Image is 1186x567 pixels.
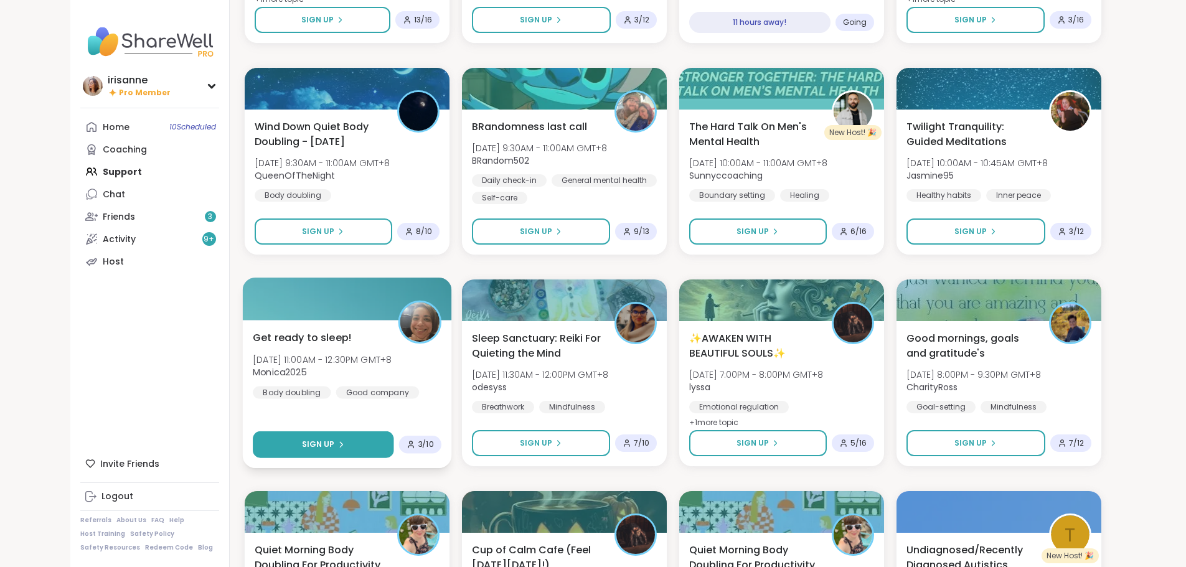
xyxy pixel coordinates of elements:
b: Jasmine95 [906,169,954,182]
a: Redeem Code [145,543,193,552]
span: Sign Up [301,14,334,26]
div: Emotional regulation [689,401,789,413]
div: Good company [336,386,419,398]
div: Healthy habits [906,189,981,202]
span: 8 / 10 [416,227,432,237]
b: BRandom502 [472,154,529,167]
img: QueenOfTheNight [399,92,438,131]
a: Help [169,516,184,525]
button: Sign Up [472,7,611,33]
div: General mental health [552,174,657,187]
a: Safety Policy [130,530,174,538]
button: Sign Up [689,218,827,245]
span: Wind Down Quiet Body Doubling - [DATE] [255,119,384,149]
b: QueenOfTheNight [255,169,335,182]
a: Logout [80,485,219,508]
img: Adrienne_QueenOfTheDawn [399,515,438,554]
a: Safety Resources [80,543,140,552]
span: Sign Up [737,438,769,449]
span: [DATE] 7:00PM - 8:00PM GMT+8 [689,368,823,381]
span: ✨AWAKEN WITH BEAUTIFUL SOULS✨ [689,331,818,361]
a: Home10Scheduled [80,116,219,138]
div: New Host! 🎉 [824,125,882,140]
span: The Hard Talk On Men's Mental Health [689,119,818,149]
a: Chat [80,183,219,205]
span: 7 / 10 [634,438,649,448]
span: 3 / 10 [418,439,434,449]
img: BRandom502 [616,92,655,131]
button: Sign Up [472,430,610,456]
div: Host [103,256,124,268]
a: Referrals [80,516,111,525]
button: Sign Up [255,218,392,245]
span: [DATE] 9:30AM - 11:00AM GMT+8 [255,157,390,169]
span: Pro Member [119,88,171,98]
div: Daily check-in [472,174,547,187]
div: Body doubling [253,386,331,398]
img: Sunnyccoaching [834,92,872,131]
span: Sign Up [520,226,552,237]
span: [DATE] 10:00AM - 11:00AM GMT+8 [689,157,827,169]
span: 5 / 16 [850,438,867,448]
span: 3 / 12 [1069,227,1084,237]
span: 3 / 12 [634,15,649,25]
div: Boundary setting [689,189,775,202]
div: Mindfulness [539,401,605,413]
b: CharityRoss [906,381,958,393]
a: Host Training [80,530,125,538]
img: odesyss [616,304,655,342]
img: lyssa [616,515,655,554]
span: T [1065,520,1075,550]
span: 6 / 16 [850,227,867,237]
div: New Host! 🎉 [1042,548,1099,563]
span: [DATE] 11:30AM - 12:00PM GMT+8 [472,368,608,381]
span: Sign Up [520,14,552,26]
span: Sign Up [301,439,334,450]
div: Activity [103,233,136,246]
div: Inner peace [986,189,1051,202]
span: 10 Scheduled [169,122,216,132]
img: Monica2025 [400,302,439,342]
span: Good mornings, goals and gratitude's [906,331,1035,361]
span: 13 / 16 [414,15,432,25]
span: Sign Up [520,438,552,449]
b: Monica2025 [253,366,306,378]
button: Sign Up [906,7,1045,33]
b: odesyss [472,381,507,393]
img: irisanne [83,76,103,96]
div: Healing [780,189,829,202]
div: Breathwork [472,401,534,413]
div: Mindfulness [981,401,1047,413]
span: Twilight Tranquility: Guided Meditations [906,119,1035,149]
span: Going [843,17,867,27]
div: Body doubling [255,189,331,202]
div: Chat [103,189,125,201]
a: Friends3 [80,205,219,228]
img: ShareWell Nav Logo [80,20,219,63]
a: Blog [198,543,213,552]
span: 7 / 12 [1069,438,1084,448]
button: Sign Up [689,430,827,456]
img: Jasmine95 [1051,92,1090,131]
div: Logout [101,490,133,503]
button: Sign Up [906,218,1045,245]
span: [DATE] 8:00PM - 9:30PM GMT+8 [906,368,1041,381]
div: Coaching [103,144,147,156]
button: Sign Up [472,218,610,245]
a: FAQ [151,516,164,525]
span: Get ready to sleep! [253,330,352,345]
span: 3 [208,212,212,222]
span: [DATE] 11:00AM - 12:30PM GMT+8 [253,353,392,365]
a: Coaching [80,138,219,161]
a: Activity9+ [80,228,219,250]
div: 11 hours away! [689,12,831,33]
div: Invite Friends [80,452,219,475]
div: Goal-setting [906,401,976,413]
span: 9 / 13 [634,227,649,237]
span: Sign Up [954,438,987,449]
a: About Us [116,516,146,525]
span: Sign Up [954,14,987,26]
div: irisanne [108,73,171,87]
span: 3 / 16 [1068,15,1084,25]
button: Sign Up [255,7,390,33]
